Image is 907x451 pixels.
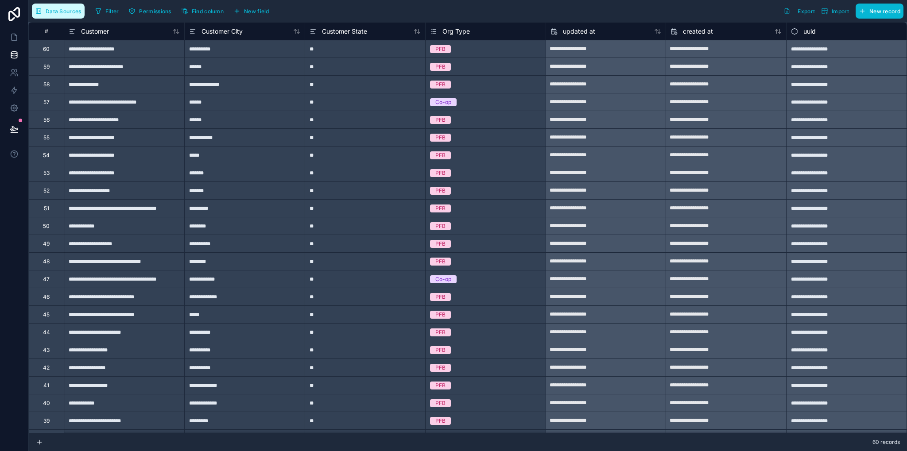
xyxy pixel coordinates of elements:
[92,4,122,18] button: Filter
[43,364,50,371] div: 42
[435,98,451,106] div: Co-op
[683,27,713,36] span: created at
[435,187,446,195] div: PFB
[435,134,446,142] div: PFB
[869,8,900,15] span: New record
[244,8,269,15] span: New field
[435,151,446,159] div: PFB
[563,27,595,36] span: updated at
[832,8,849,15] span: Import
[435,63,446,71] div: PFB
[43,187,50,194] div: 52
[43,170,50,177] div: 53
[43,417,50,424] div: 39
[435,222,446,230] div: PFB
[178,4,227,18] button: Find column
[44,205,49,212] div: 51
[435,328,446,336] div: PFB
[818,4,852,19] button: Import
[798,8,815,15] span: Export
[125,4,178,18] a: Permissions
[435,116,446,124] div: PFB
[43,63,50,70] div: 59
[192,8,224,15] span: Find column
[872,439,900,446] span: 60 records
[442,27,470,36] span: Org Type
[803,27,816,36] span: uuid
[43,400,50,407] div: 40
[139,8,171,15] span: Permissions
[435,364,446,372] div: PFB
[43,99,50,106] div: 57
[435,382,446,389] div: PFB
[43,46,50,53] div: 60
[435,275,451,283] div: Co-op
[435,417,446,425] div: PFB
[322,27,367,36] span: Customer State
[43,258,50,265] div: 48
[435,169,446,177] div: PFB
[435,399,446,407] div: PFB
[852,4,903,19] a: New record
[81,27,109,36] span: Customer
[435,346,446,354] div: PFB
[435,240,446,248] div: PFB
[43,240,50,247] div: 49
[43,276,50,283] div: 47
[435,45,446,53] div: PFB
[43,311,50,318] div: 45
[856,4,903,19] button: New record
[35,28,57,35] div: #
[435,311,446,319] div: PFB
[46,8,81,15] span: Data Sources
[43,81,50,88] div: 58
[43,223,50,230] div: 50
[230,4,272,18] button: New field
[43,329,50,336] div: 44
[435,81,446,89] div: PFB
[202,27,243,36] span: Customer City
[32,4,85,19] button: Data Sources
[43,116,50,123] div: 56
[780,4,818,19] button: Export
[125,4,174,18] button: Permissions
[43,347,50,354] div: 43
[435,293,446,301] div: PFB
[105,8,119,15] span: Filter
[43,152,50,159] div: 54
[43,293,50,301] div: 46
[43,134,50,141] div: 55
[43,382,49,389] div: 41
[435,204,446,212] div: PFB
[435,258,446,266] div: PFB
